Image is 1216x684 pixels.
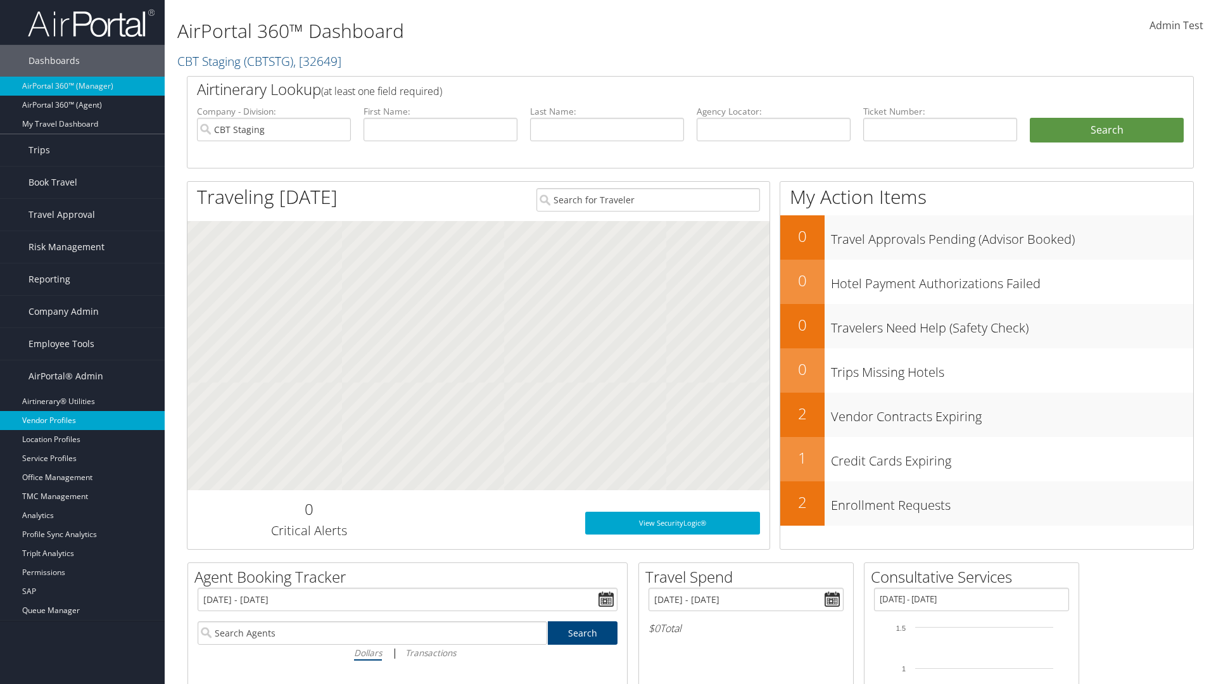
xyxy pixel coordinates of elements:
[177,18,861,44] h1: AirPortal 360™ Dashboard
[321,84,442,98] span: (at least one field required)
[1030,118,1184,143] button: Search
[28,328,94,360] span: Employee Tools
[293,53,341,70] span: , [ 32649 ]
[197,522,421,540] h3: Critical Alerts
[197,498,421,520] h2: 0
[780,491,825,513] h2: 2
[649,621,660,635] span: $0
[28,134,50,166] span: Trips
[244,53,293,70] span: ( CBTSTG )
[28,8,155,38] img: airportal-logo.png
[364,105,517,118] label: First Name:
[28,199,95,231] span: Travel Approval
[863,105,1017,118] label: Ticket Number:
[697,105,851,118] label: Agency Locator:
[198,621,547,645] input: Search Agents
[896,624,906,632] tspan: 1.5
[1149,6,1203,46] a: Admin Test
[780,348,1193,393] a: 0Trips Missing Hotels
[902,665,906,673] tspan: 1
[780,314,825,336] h2: 0
[530,105,684,118] label: Last Name:
[585,512,760,535] a: View SecurityLogic®
[28,167,77,198] span: Book Travel
[197,184,338,210] h1: Traveling [DATE]
[831,357,1193,381] h3: Trips Missing Hotels
[780,184,1193,210] h1: My Action Items
[780,304,1193,348] a: 0Travelers Need Help (Safety Check)
[197,105,351,118] label: Company - Division:
[780,403,825,424] h2: 2
[354,647,382,659] i: Dollars
[28,296,99,327] span: Company Admin
[28,45,80,77] span: Dashboards
[780,215,1193,260] a: 0Travel Approvals Pending (Advisor Booked)
[780,225,825,247] h2: 0
[197,79,1100,100] h2: Airtinerary Lookup
[194,566,627,588] h2: Agent Booking Tracker
[1149,18,1203,32] span: Admin Test
[177,53,341,70] a: CBT Staging
[780,447,825,469] h2: 1
[780,260,1193,304] a: 0Hotel Payment Authorizations Failed
[649,621,844,635] h6: Total
[831,224,1193,248] h3: Travel Approvals Pending (Advisor Booked)
[28,263,70,295] span: Reporting
[871,566,1079,588] h2: Consultative Services
[405,647,456,659] i: Transactions
[780,270,825,291] h2: 0
[831,446,1193,470] h3: Credit Cards Expiring
[780,481,1193,526] a: 2Enrollment Requests
[831,269,1193,293] h3: Hotel Payment Authorizations Failed
[28,360,103,392] span: AirPortal® Admin
[831,313,1193,337] h3: Travelers Need Help (Safety Check)
[831,490,1193,514] h3: Enrollment Requests
[780,358,825,380] h2: 0
[548,621,618,645] a: Search
[780,437,1193,481] a: 1Credit Cards Expiring
[831,402,1193,426] h3: Vendor Contracts Expiring
[645,566,853,588] h2: Travel Spend
[198,645,617,661] div: |
[780,393,1193,437] a: 2Vendor Contracts Expiring
[536,188,760,212] input: Search for Traveler
[28,231,104,263] span: Risk Management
